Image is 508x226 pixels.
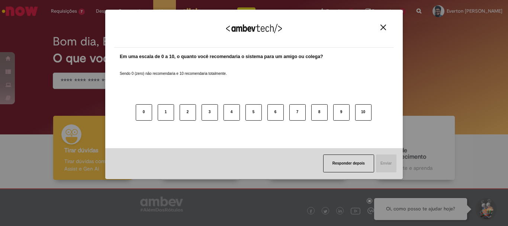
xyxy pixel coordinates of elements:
[267,104,284,121] button: 6
[226,24,282,33] img: Logo Ambevtech
[120,62,227,76] label: Sendo 0 (zero) não recomendaria e 10 recomendaria totalmente.
[224,104,240,121] button: 4
[289,104,306,121] button: 7
[355,104,372,121] button: 10
[245,104,262,121] button: 5
[158,104,174,121] button: 1
[380,25,386,30] img: Close
[378,24,388,31] button: Close
[333,104,350,121] button: 9
[180,104,196,121] button: 2
[120,53,323,60] label: Em uma escala de 0 a 10, o quanto você recomendaria o sistema para um amigo ou colega?
[323,155,374,172] button: Responder depois
[136,104,152,121] button: 0
[202,104,218,121] button: 3
[311,104,328,121] button: 8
